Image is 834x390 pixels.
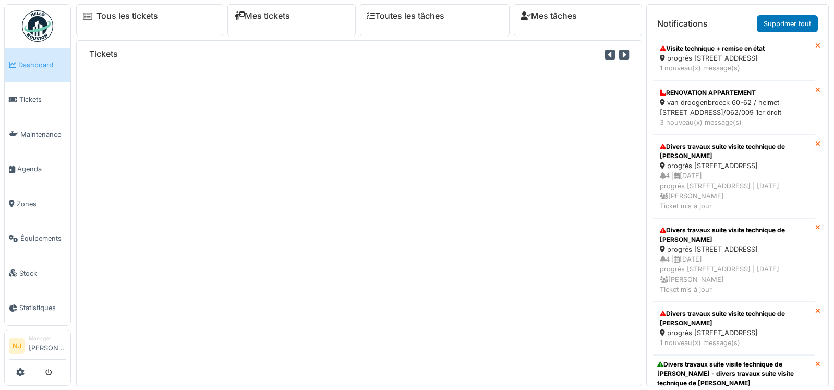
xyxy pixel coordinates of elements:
[5,48,70,82] a: Dashboard
[367,11,444,21] a: Toutes les tâches
[657,360,811,388] div: Divers travaux suite visite technique de [PERSON_NAME] - divers travaux suite visite technique de...
[20,233,66,243] span: Équipements
[17,164,66,174] span: Agenda
[96,11,158,21] a: Tous les tickets
[18,60,66,70] span: Dashboard
[660,328,808,338] div: progrès [STREET_ADDRESS]
[17,199,66,209] span: Zones
[660,98,808,117] div: van droogenbroeck 60-62 / helmet [STREET_ADDRESS]/062/009 1er droit
[660,309,808,328] div: Divers travaux suite visite technique de [PERSON_NAME]
[29,335,66,342] div: Manager
[653,37,815,80] a: Visite technique + remise en état progrès [STREET_ADDRESS] 1 nouveau(x) message(s)
[757,15,818,32] a: Supprimer tout
[19,303,66,313] span: Statistiques
[660,53,808,63] div: progrès [STREET_ADDRESS]
[5,186,70,221] a: Zones
[234,11,290,21] a: Mes tickets
[660,88,808,98] div: RENOVATION APPARTEMENT
[653,135,815,218] a: Divers travaux suite visite technique de [PERSON_NAME] progrès [STREET_ADDRESS] 4 |[DATE]progrès ...
[5,82,70,117] a: Tickets
[657,19,708,29] h6: Notifications
[660,44,808,53] div: Visite technique + remise en état
[5,256,70,291] a: Stock
[19,94,66,104] span: Tickets
[660,171,808,211] div: 4 | [DATE] progrès [STREET_ADDRESS] | [DATE] [PERSON_NAME] Ticket mis à jour
[660,161,808,171] div: progrès [STREET_ADDRESS]
[653,302,815,355] a: Divers travaux suite visite technique de [PERSON_NAME] progrès [STREET_ADDRESS] 1 nouveau(x) mess...
[660,117,808,127] div: 3 nouveau(x) message(s)
[660,338,808,348] div: 1 nouveau(x) message(s)
[5,117,70,152] a: Maintenance
[89,49,118,59] h6: Tickets
[19,268,66,278] span: Stock
[660,244,808,254] div: progrès [STREET_ADDRESS]
[5,291,70,326] a: Statistiques
[660,226,808,244] div: Divers travaux suite visite technique de [PERSON_NAME]
[653,81,815,135] a: RENOVATION APPARTEMENT van droogenbroeck 60-62 / helmet [STREET_ADDRESS]/062/009 1er droit 3 nouv...
[9,338,25,354] li: NJ
[22,10,53,42] img: Badge_color-CXgf-gQk.svg
[660,254,808,294] div: 4 | [DATE] progrès [STREET_ADDRESS] | [DATE] [PERSON_NAME] Ticket mis à jour
[5,221,70,256] a: Équipements
[660,142,808,161] div: Divers travaux suite visite technique de [PERSON_NAME]
[660,63,808,73] div: 1 nouveau(x) message(s)
[521,11,577,21] a: Mes tâches
[9,335,66,360] a: NJ Manager[PERSON_NAME]
[5,152,70,187] a: Agenda
[29,335,66,357] li: [PERSON_NAME]
[653,218,815,302] a: Divers travaux suite visite technique de [PERSON_NAME] progrès [STREET_ADDRESS] 4 |[DATE]progrès ...
[20,129,66,139] span: Maintenance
